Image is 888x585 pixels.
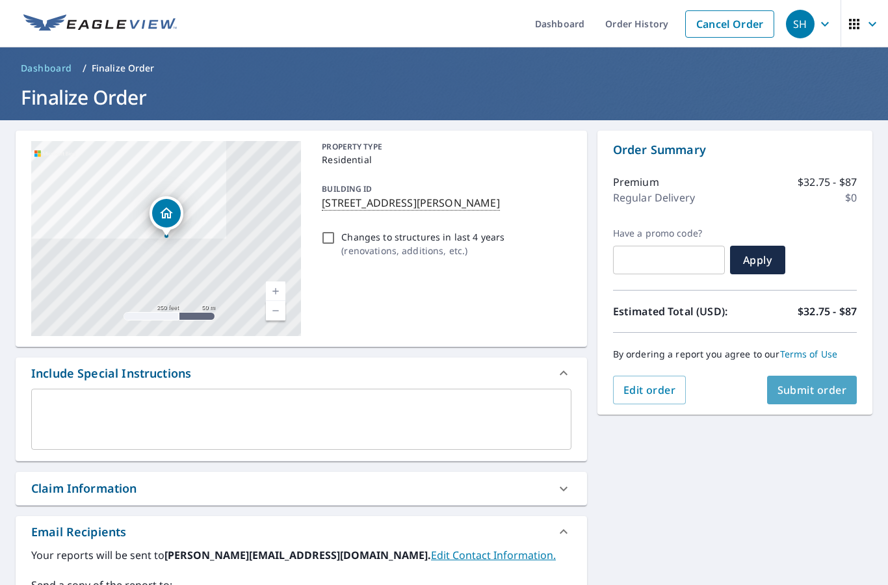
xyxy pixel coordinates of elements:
a: EditContactInfo [431,548,556,562]
button: Apply [730,246,785,274]
button: Submit order [767,376,857,404]
span: Dashboard [21,62,72,75]
a: Dashboard [16,58,77,79]
div: Email Recipients [31,523,126,541]
span: Submit order [777,383,847,397]
p: By ordering a report you agree to our [613,348,857,360]
p: Finalize Order [92,62,155,75]
a: Terms of Use [780,348,838,360]
p: Estimated Total (USD): [613,304,735,319]
p: Regular Delivery [613,190,695,205]
div: Include Special Instructions [31,365,191,382]
b: [PERSON_NAME][EMAIL_ADDRESS][DOMAIN_NAME]. [164,548,431,562]
a: Current Level 17, Zoom In [266,281,285,301]
nav: breadcrumb [16,58,872,79]
span: Apply [740,253,775,267]
div: Claim Information [31,480,137,497]
p: PROPERTY TYPE [322,141,566,153]
span: Edit order [623,383,676,397]
p: BUILDING ID [322,183,372,194]
p: $0 [845,190,857,205]
div: SH [786,10,815,38]
p: Changes to structures in last 4 years [341,230,504,244]
div: Dropped pin, building 1, Residential property, 704 N Main St Tipton, IN 46072 [150,196,183,237]
img: EV Logo [23,14,177,34]
p: ( renovations, additions, etc. ) [341,244,504,257]
a: Cancel Order [685,10,774,38]
h1: Finalize Order [16,84,872,110]
a: Current Level 17, Zoom Out [266,301,285,320]
div: Claim Information [16,472,587,505]
label: Have a promo code? [613,227,725,239]
li: / [83,60,86,76]
p: Premium [613,174,659,190]
p: Order Summary [613,141,857,159]
div: Include Special Instructions [16,357,587,389]
button: Edit order [613,376,686,404]
p: $32.75 - $87 [798,174,857,190]
p: Residential [322,153,566,166]
p: $32.75 - $87 [798,304,857,319]
label: Your reports will be sent to [31,547,571,563]
div: Email Recipients [16,516,587,547]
